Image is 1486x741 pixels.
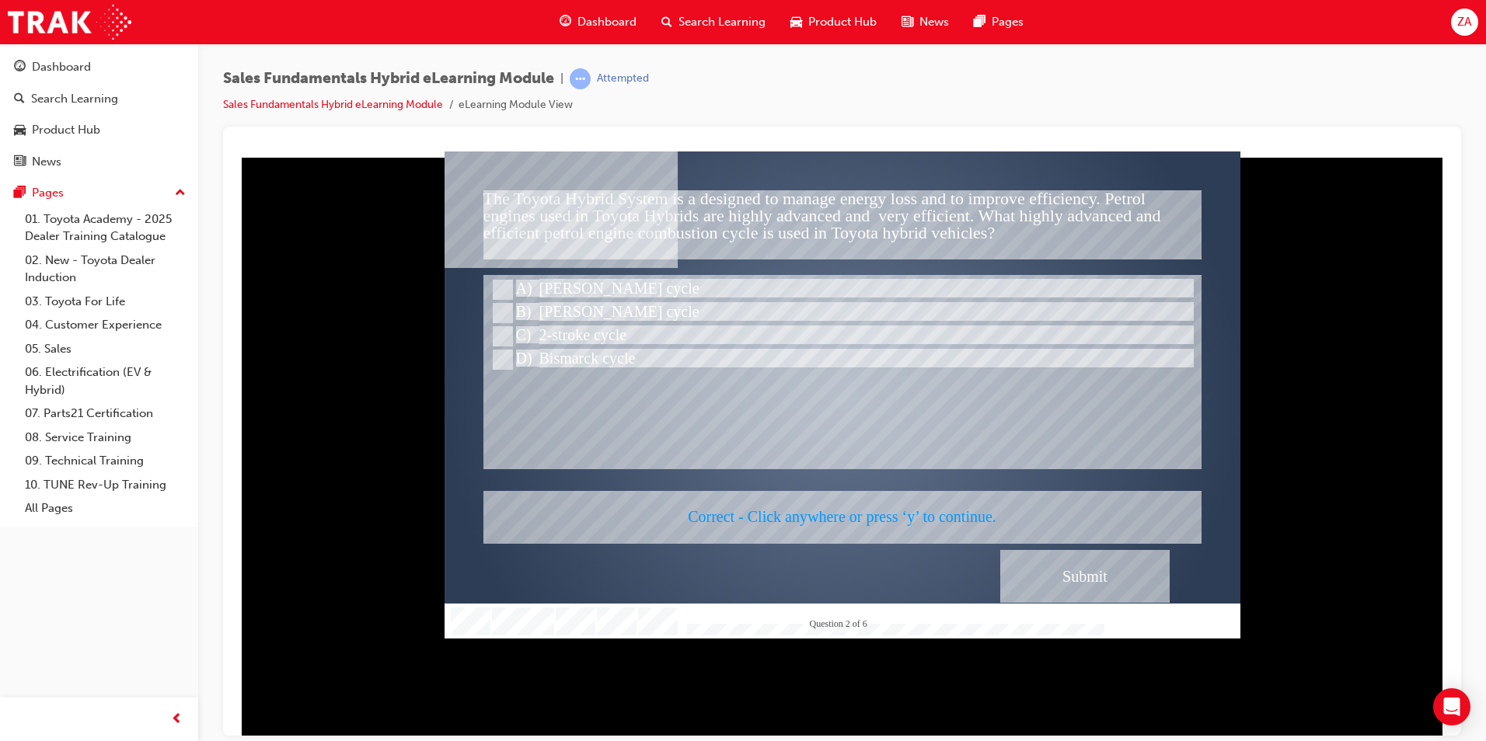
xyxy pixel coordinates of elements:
[597,71,649,86] div: Attempted
[778,6,889,38] a: car-iconProduct Hub
[560,70,563,88] span: |
[1433,688,1470,725] div: Open Intercom Messenger
[459,96,573,114] li: eLearning Module View
[577,13,637,31] span: Dashboard
[1451,9,1478,36] button: ZA
[175,183,186,204] span: up-icon
[6,53,192,82] a: Dashboard
[6,179,192,207] button: Pages
[223,70,554,88] span: Sales Fundamentals Hybrid eLearning Module
[570,68,591,89] span: learningRecordVerb_ATTEMPT-icon
[889,6,961,38] a: news-iconNews
[19,313,192,337] a: 04. Customer Experience
[32,58,91,76] div: Dashboard
[14,155,26,169] span: news-icon
[6,148,192,176] a: News
[19,290,192,314] a: 03. Toyota For Life
[902,12,913,32] span: news-icon
[1457,13,1471,31] span: ZA
[6,85,192,113] a: Search Learning
[19,496,192,520] a: All Pages
[790,12,802,32] span: car-icon
[547,6,649,38] a: guage-iconDashboard
[19,337,192,361] a: 05. Sales
[661,12,672,32] span: search-icon
[14,61,26,75] span: guage-icon
[992,13,1024,31] span: Pages
[808,13,877,31] span: Product Hub
[8,5,131,40] img: Trak
[19,249,192,290] a: 02. New - Toyota Dealer Induction
[678,13,766,31] span: Search Learning
[974,12,985,32] span: pages-icon
[14,186,26,200] span: pages-icon
[32,121,100,139] div: Product Hub
[6,50,192,179] button: DashboardSearch LearningProduct HubNews
[19,426,192,450] a: 08. Service Training
[560,12,571,32] span: guage-icon
[19,360,192,402] a: 06. Electrification (EV & Hybrid)
[6,116,192,144] a: Product Hub
[223,98,443,111] a: Sales Fundamentals Hybrid eLearning Module
[31,90,118,108] div: Search Learning
[19,449,192,473] a: 09. Technical Training
[32,184,64,202] div: Pages
[19,207,192,249] a: 01. Toyota Academy - 2025 Dealer Training Catalogue
[32,153,61,171] div: News
[14,92,25,106] span: search-icon
[961,6,1036,38] a: pages-iconPages
[171,710,183,729] span: prev-icon
[14,124,26,137] span: car-icon
[19,402,192,426] a: 07. Parts21 Certification
[919,13,949,31] span: News
[19,473,192,497] a: 10. TUNE Rev-Up Training
[649,6,778,38] a: search-iconSearch Learning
